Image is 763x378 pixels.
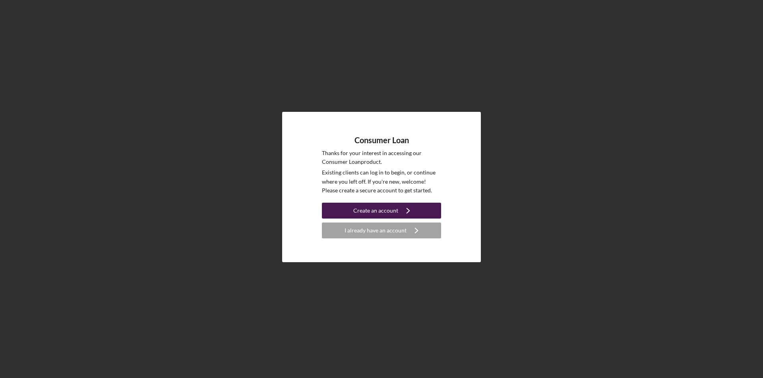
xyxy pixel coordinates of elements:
[322,223,441,238] button: I already have an account
[322,203,441,219] button: Create an account
[354,136,409,145] h4: Consumer Loan
[345,223,407,238] div: I already have an account
[322,149,441,167] p: Thanks for your interest in accessing our Consumer Loan product.
[322,168,441,195] p: Existing clients can log in to begin, or continue where you left off. If you're new, welcome! Ple...
[322,203,441,221] a: Create an account
[353,203,398,219] div: Create an account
